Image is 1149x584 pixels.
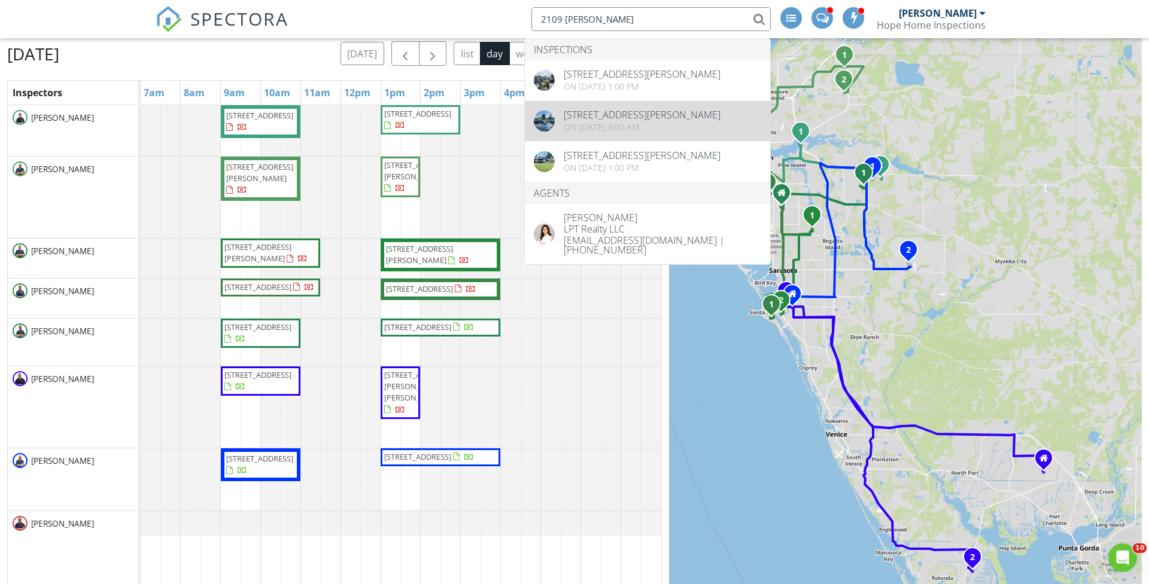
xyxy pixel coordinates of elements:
[13,323,28,338] img: shaun_b.jpg
[534,224,555,244] img: b9275150fa3da3799afa288efdbea61d-h_l.jpg
[531,7,771,31] input: Search everything...
[181,83,208,102] a: 8am
[341,42,384,65] button: [DATE]
[386,243,453,265] span: [STREET_ADDRESS][PERSON_NAME]
[386,283,453,294] span: [STREET_ADDRESS]
[156,6,182,32] img: The Best Home Inspection Software - Spectora
[1108,543,1137,572] iframe: Intercom live chat
[391,41,420,66] button: Previous day
[7,42,59,66] h2: [DATE]
[261,83,293,102] a: 10am
[13,371,28,386] img: jerry.jpg
[564,222,761,234] div: LPT Realty LLC
[798,128,803,136] i: 1
[224,322,291,332] span: [STREET_ADDRESS]
[224,369,291,380] span: [STREET_ADDRESS]
[13,283,28,298] img: chris.jpg
[29,163,96,175] span: [PERSON_NAME]
[226,110,293,121] span: [STREET_ADDRESS]
[810,212,814,220] i: 1
[384,369,451,403] span: [STREET_ADDRESS][PERSON_NAME][PERSON_NAME]
[421,83,448,102] a: 2pm
[13,161,28,176] img: eric.jpg
[301,83,333,102] a: 11am
[480,42,510,65] button: day
[880,164,887,172] div: 16403 Isola Pl, Lakewood Ranch, FL 34211
[1044,458,1051,465] div: 5326 FARMINGTON AVE, North Port Florida 34288
[792,293,800,301] div: 2641 Austin Street, Sarasota Florida 34231
[564,234,761,255] div: [EMAIL_ADDRESS][DOMAIN_NAME] | [PHONE_NUMBER]
[781,299,788,307] div: 1712 Starling Dr 101, Sarasota, FL 34231
[29,325,96,337] span: [PERSON_NAME]
[29,245,96,257] span: [PERSON_NAME]
[801,131,808,138] div: 1109 Riverscape St, Bradenton, FL 34208
[842,51,847,60] i: 1
[864,172,871,179] div: 14076 Crimson Ave., Lakewood Ranch, Fl 34211
[771,304,779,311] div: 5624 Cape Leyte Dr, Siesta Key, FL 34242
[877,19,986,31] div: Hope Home Inspections
[873,166,880,173] div: 15180 Contenta Loop 6105, Lakewood Ranch, FL 34211
[461,83,488,102] a: 3pm
[454,42,481,65] button: list
[564,82,721,91] div: On [DATE] 1:00 pm
[13,516,28,531] img: vito_nb.png
[381,83,408,102] a: 1pm
[384,451,451,462] span: [STREET_ADDRESS]
[844,54,852,62] div: 11715 Lilac Pearl Ln, Parrish, FL 34219
[899,7,977,19] div: [PERSON_NAME]
[419,41,447,66] button: Next day
[525,182,770,204] li: Agents
[29,455,96,467] span: [PERSON_NAME]
[564,123,721,132] div: On [DATE] 9:00 am
[384,160,451,182] span: [STREET_ADDRESS][PERSON_NAME]
[13,243,28,258] img: nick.jpg
[970,554,975,562] i: 2
[13,86,62,99] span: Inspectors
[29,518,96,530] span: [PERSON_NAME]
[221,83,248,102] a: 9am
[782,192,789,200] div: 6497 Parkland Dr Unit F, Sarasota FL 34243
[226,453,293,464] span: [STREET_ADDRESS]
[341,83,373,102] a: 12pm
[564,163,721,173] div: On [DATE] 1:00 pm
[29,373,96,385] span: [PERSON_NAME]
[13,453,28,468] img: william.png
[224,241,291,264] span: [STREET_ADDRESS][PERSON_NAME]
[29,112,96,124] span: [PERSON_NAME]
[767,182,774,189] div: 808 53rd Ave E 41, Bradenton, FL 34203
[844,79,851,86] div: 11877 Richmond Trl, Parrish, FL 34219
[534,70,555,91] img: 8788665%2Fcover_photos%2FVl7hwSoqdzbpTt0Aeo5b%2Foriginal.jpg
[861,169,866,178] i: 1
[226,161,293,184] span: [STREET_ADDRESS][PERSON_NAME]
[878,161,883,170] i: 2
[779,296,783,305] i: 2
[564,110,721,120] div: [STREET_ADDRESS][PERSON_NAME]
[13,110,28,125] img: justin.jpg
[534,111,555,132] img: 8617129%2Fcover_photos%2FwKlNduoSD5kJiaLlTKeO%2Foriginal.8617129-1746447942813
[156,16,288,41] a: SPECTORA
[29,285,96,297] span: [PERSON_NAME]
[908,249,916,256] div: 2537 Waterfront Cir, Sarasota, FL 34240
[812,215,819,222] div: 6114 Misty Oaks St, Sarasota, FL 34243
[141,83,168,102] a: 7am
[384,108,451,119] span: [STREET_ADDRESS]
[525,39,770,60] li: Inspections
[769,301,774,309] i: 1
[564,69,721,79] div: [STREET_ADDRESS][PERSON_NAME]
[564,213,761,222] div: [PERSON_NAME]
[841,76,846,84] i: 2
[190,6,288,31] span: SPECTORA
[384,322,451,332] span: [STREET_ADDRESS]
[906,246,911,255] i: 2
[1133,543,1147,553] span: 10
[501,83,528,102] a: 4pm
[870,163,875,171] i: 1
[534,151,555,172] img: 8461114%2Fcover_photos%2FBfUXwTKSVxnhHCL5xBS5%2Foriginal.webp
[564,151,721,160] div: [STREET_ADDRESS][PERSON_NAME]
[224,282,291,292] span: [STREET_ADDRESS]
[972,557,980,564] div: 13536 Ainsworth Ln, Port Charlotte, FL 33981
